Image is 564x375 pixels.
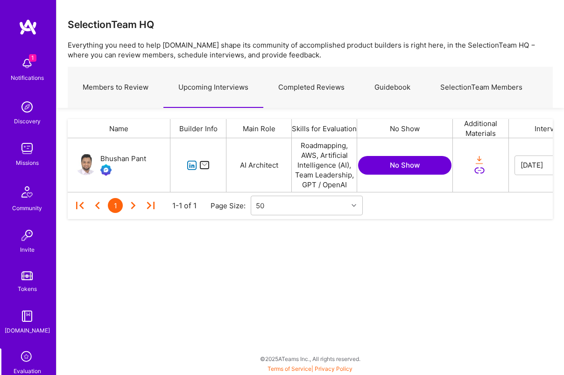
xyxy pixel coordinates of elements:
[18,307,36,325] img: guide book
[14,116,41,126] div: Discovery
[29,54,36,62] span: 1
[56,347,564,370] div: © 2025 ATeams Inc., All rights reserved.
[256,201,264,211] div: 50
[187,160,197,171] i: icon linkedIn
[292,119,357,138] div: Skills for Evaluation
[100,153,146,164] div: Bhushan Pant
[20,245,35,255] div: Invite
[100,164,112,176] img: Evaluation Call Booked
[18,284,37,294] div: Tokens
[358,156,451,175] button: No Show
[211,201,251,211] div: Page Size:
[199,160,210,170] i: icon Mail
[75,153,146,177] a: User AvatarBhushan PantEvaluation Call Booked
[18,348,36,366] i: icon SelectionTeam
[11,73,44,83] div: Notifications
[16,158,39,168] div: Missions
[18,226,36,245] img: Invite
[315,365,352,372] a: Privacy Policy
[268,365,311,372] a: Terms of Service
[352,203,356,208] i: icon Chevron
[163,67,263,108] a: Upcoming Interviews
[292,138,357,192] div: Roadmapping, AWS, Artificial Intelligence (AI), Team Leadership, GPT / OpenAI
[263,67,360,108] a: Completed Reviews
[360,67,425,108] a: Guidebook
[474,155,485,165] i: icon OrangeDownload
[68,67,163,108] a: Members to Review
[18,98,36,116] img: discovery
[18,54,36,73] img: bell
[12,203,42,213] div: Community
[68,19,154,30] h3: SelectionTeam HQ
[474,165,485,176] i: icon LinkSecondary
[226,119,292,138] div: Main Role
[453,119,509,138] div: Additional Materials
[21,271,33,280] img: tokens
[16,181,38,203] img: Community
[75,154,97,175] img: User Avatar
[108,198,123,213] div: 1
[425,67,537,108] a: SelectionTeam Members
[18,139,36,158] img: teamwork
[226,138,292,192] div: AI Architect
[172,201,197,211] div: 1-1 of 1
[19,19,37,35] img: logo
[268,365,352,372] span: |
[170,119,226,138] div: Builder Info
[68,119,170,138] div: Name
[357,119,453,138] div: No Show
[68,40,553,60] p: Everything you need to help [DOMAIN_NAME] shape its community of accomplished product builders is...
[5,325,50,335] div: [DOMAIN_NAME]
